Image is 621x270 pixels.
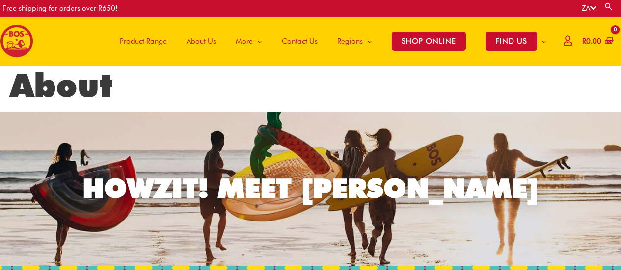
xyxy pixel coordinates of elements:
[110,17,177,66] a: Product Range
[120,26,167,56] span: Product Range
[582,37,586,46] span: R
[392,32,466,51] span: SHOP ONLINE
[187,26,216,56] span: About Us
[10,66,611,105] h1: About
[226,17,272,66] a: More
[382,17,476,66] a: SHOP ONLINE
[582,37,601,46] bdi: 0.00
[177,17,226,66] a: About Us
[486,32,537,51] span: FIND US
[282,26,318,56] span: Contact Us
[103,17,556,66] nav: Site Navigation
[582,4,596,13] a: ZA
[337,26,363,56] span: Regions
[327,17,382,66] a: Regions
[236,26,253,56] span: More
[82,175,539,202] div: HOWZIT! MEET [PERSON_NAME]
[604,2,614,11] a: Search button
[580,30,614,52] a: View Shopping Cart, empty
[272,17,327,66] a: Contact Us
